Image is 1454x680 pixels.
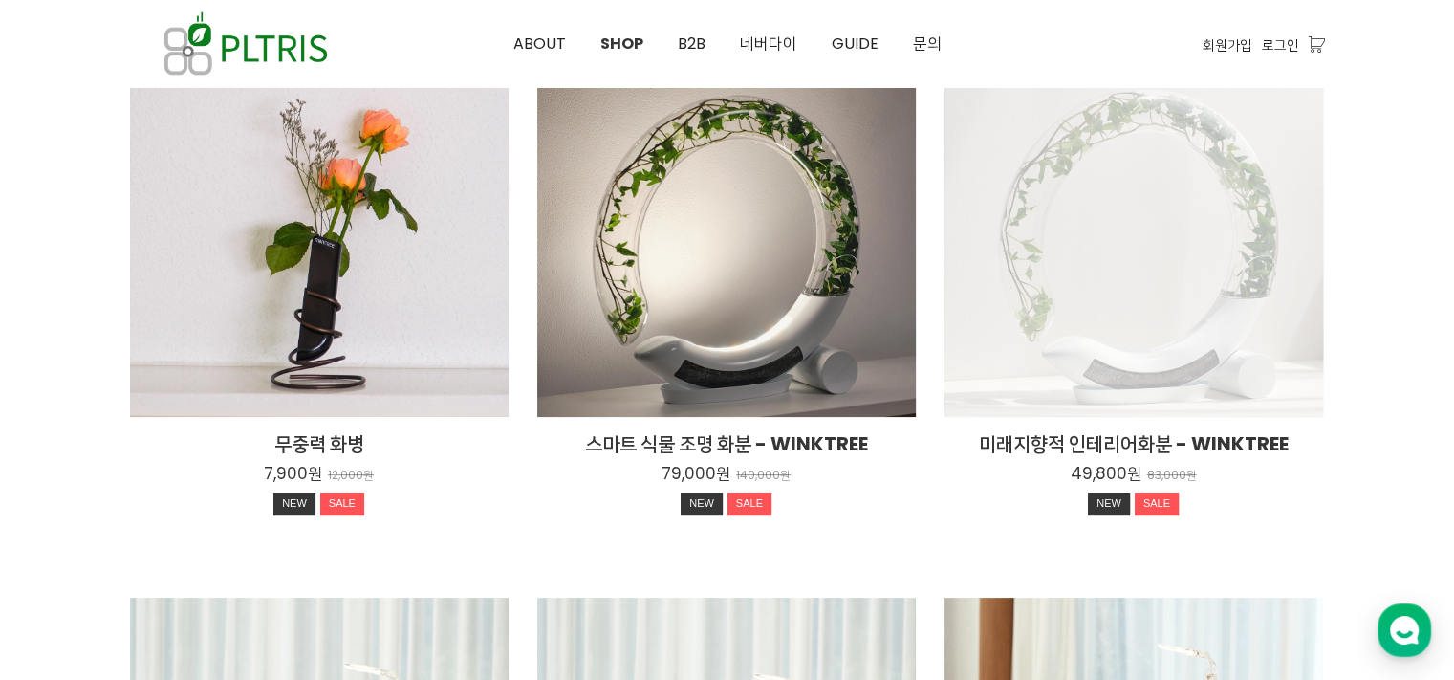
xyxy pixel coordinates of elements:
[727,493,771,515] div: SALE
[175,551,198,566] span: 대화
[944,430,1323,457] h2: 미래지향적 인테리어화분 - WINKTREE
[328,469,374,483] p: 12,000원
[126,521,247,569] a: 대화
[1088,493,1130,515] div: NEW
[661,1,723,87] a: B2B
[537,430,916,457] h2: 스마트 식물 조명 화분 - WINKTREE
[896,1,959,87] a: 문의
[913,33,942,55] span: 문의
[6,521,126,569] a: 홈
[130,430,509,520] a: 무중력 화병 7,900원 12,000원 NEWSALE
[247,521,367,569] a: 설정
[740,33,797,55] span: 네버다이
[264,463,322,484] p: 7,900원
[944,430,1323,520] a: 미래지향적 인테리어화분 - WINKTREE 49,800원 83,000원 NEWSALE
[662,463,730,484] p: 79,000원
[1135,493,1179,515] div: SALE
[736,469,791,483] p: 140,000원
[320,493,364,515] div: SALE
[583,1,661,87] a: SHOP
[273,493,315,515] div: NEW
[832,33,879,55] span: GUIDE
[60,550,72,565] span: 홈
[496,1,583,87] a: ABOUT
[1262,34,1299,55] a: 로그인
[295,550,318,565] span: 설정
[130,430,509,457] h2: 무중력 화병
[681,493,723,515] div: NEW
[723,1,814,87] a: 네버다이
[1147,469,1197,483] p: 83,000원
[537,430,916,520] a: 스마트 식물 조명 화분 - WINKTREE 79,000원 140,000원 NEWSALE
[1071,463,1141,484] p: 49,800원
[814,1,896,87] a: GUIDE
[600,33,643,55] span: SHOP
[1203,34,1252,55] a: 회원가입
[678,33,705,55] span: B2B
[513,33,566,55] span: ABOUT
